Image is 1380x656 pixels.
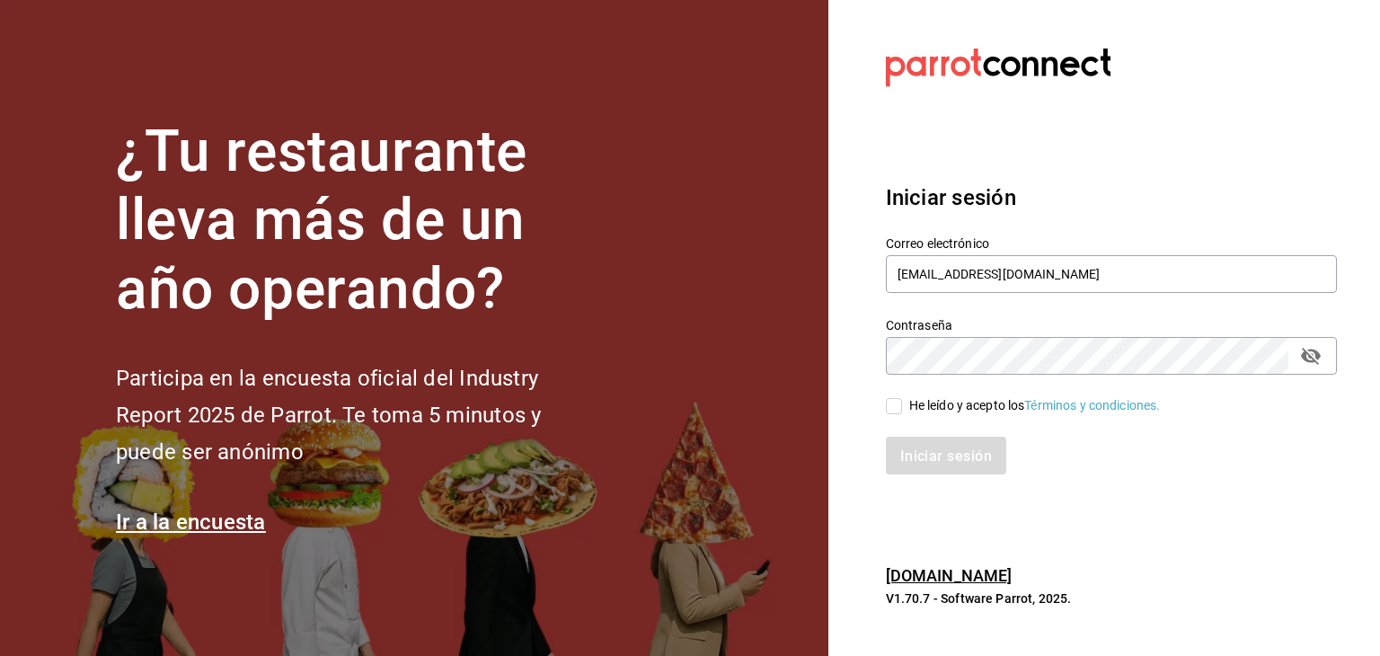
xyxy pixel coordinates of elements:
font: ¿Tu restaurante lleva más de un año operando? [116,118,527,324]
a: Ir a la encuesta [116,510,266,535]
a: [DOMAIN_NAME] [886,566,1013,585]
font: Correo electrónico [886,235,989,250]
input: Ingresa tu correo electrónico [886,255,1337,293]
font: He leído y acepto los [909,398,1025,412]
font: V1.70.7 - Software Parrot, 2025. [886,591,1072,606]
font: Participa en la encuesta oficial del Industry Report 2025 de Parrot. Te toma 5 minutos y puede se... [116,366,541,465]
font: Contraseña [886,317,952,332]
a: Términos y condiciones. [1024,398,1160,412]
button: campo de contraseña [1296,341,1326,371]
font: Iniciar sesión [886,185,1016,210]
